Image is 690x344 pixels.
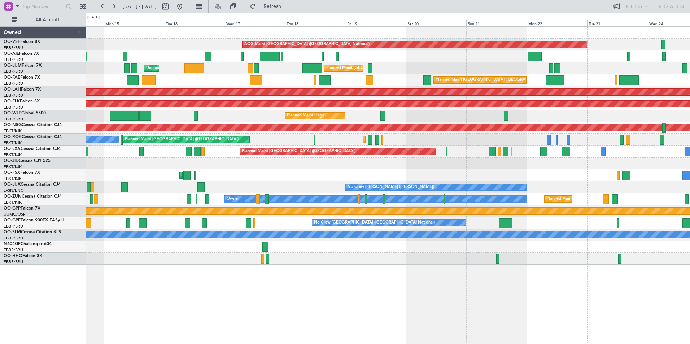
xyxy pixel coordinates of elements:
[348,182,434,193] div: No Crew [PERSON_NAME] ([PERSON_NAME])
[4,147,61,151] a: OO-LXACessna Citation CJ4
[4,171,40,175] a: OO-FSXFalcon 7X
[4,159,19,163] span: OO-JID
[123,3,157,10] span: [DATE] - [DATE]
[4,45,23,50] a: EBBR/BRU
[4,230,21,234] span: OO-SLM
[4,182,61,187] a: OO-LUXCessna Citation CJ4
[4,200,22,205] a: EBKT/KJK
[4,242,52,246] a: N604GFChallenger 604
[4,140,22,146] a: EBKT/KJK
[244,39,370,50] div: AOG Maint [GEOGRAPHIC_DATA] ([GEOGRAPHIC_DATA] National)
[4,224,23,229] a: EBBR/BRU
[4,69,23,74] a: EBBR/BRU
[4,194,62,199] a: OO-ZUNCessna Citation CJ4
[287,110,324,121] div: Planned Maint Liege
[466,20,527,26] div: Sun 21
[4,147,21,151] span: OO-LXA
[4,52,39,56] a: OO-AIEFalcon 7X
[4,171,20,175] span: OO-FSX
[242,146,355,157] div: Planned Maint [GEOGRAPHIC_DATA] ([GEOGRAPHIC_DATA])
[436,75,566,85] div: Planned Maint [GEOGRAPHIC_DATA] ([GEOGRAPHIC_DATA] National)
[4,135,22,139] span: OO-ROK
[4,152,22,158] a: EBKT/KJK
[4,218,64,222] a: OO-GPEFalcon 900EX EASy II
[4,188,23,193] a: LFSN/ENC
[4,111,21,115] span: OO-WLP
[406,20,466,26] div: Sat 20
[4,206,40,211] a: OO-GPPFalcon 7X
[4,40,40,44] a: OO-VSFFalcon 8X
[4,135,62,139] a: OO-ROKCessna Citation CJ4
[4,212,25,217] a: UUMO/OSF
[4,75,20,80] span: OO-FAE
[4,182,21,187] span: OO-LUX
[4,254,42,258] a: OO-HHOFalcon 8X
[527,20,587,26] div: Mon 22
[246,1,290,12] button: Refresh
[365,134,449,145] div: Planned Maint Kortrijk-[GEOGRAPHIC_DATA]
[4,230,61,234] a: OO-SLMCessna Citation XLS
[4,75,40,80] a: OO-FAEFalcon 7X
[146,63,282,74] div: Unplanned Maint [GEOGRAPHIC_DATA] ([GEOGRAPHIC_DATA] National)
[4,242,21,246] span: N604GF
[4,247,23,253] a: EBBR/BRU
[4,99,40,103] a: OO-ELKFalcon 8X
[326,63,457,74] div: Planned Maint [GEOGRAPHIC_DATA] ([GEOGRAPHIC_DATA] National)
[8,14,78,26] button: All Aircraft
[4,194,22,199] span: OO-ZUN
[4,123,22,127] span: OO-NSG
[4,87,41,92] a: OO-LAHFalcon 7X
[4,87,21,92] span: OO-LAH
[314,217,435,228] div: No Crew [GEOGRAPHIC_DATA] ([GEOGRAPHIC_DATA] National)
[4,254,22,258] span: OO-HHO
[4,235,23,241] a: EBBR/BRU
[4,164,22,169] a: EBKT/KJK
[546,194,630,204] div: Planned Maint Kortrijk-[GEOGRAPHIC_DATA]
[4,206,21,211] span: OO-GPP
[225,20,285,26] div: Wed 17
[587,20,647,26] div: Tue 23
[4,81,23,86] a: EBBR/BRU
[4,63,22,68] span: OO-LUM
[125,134,239,145] div: Planned Maint [GEOGRAPHIC_DATA] ([GEOGRAPHIC_DATA])
[4,116,23,122] a: EBBR/BRU
[4,93,23,98] a: EBBR/BRU
[4,105,23,110] a: EBBR/BRU
[4,176,22,181] a: EBKT/KJK
[346,20,406,26] div: Fri 19
[4,57,23,62] a: EBBR/BRU
[4,128,22,134] a: EBKT/KJK
[4,218,21,222] span: OO-GPE
[4,52,19,56] span: OO-AIE
[4,99,20,103] span: OO-ELK
[4,259,23,265] a: EBBR/BRU
[227,194,239,204] div: Owner
[104,20,164,26] div: Mon 15
[4,40,20,44] span: OO-VSF
[257,4,288,9] span: Refresh
[285,20,345,26] div: Thu 18
[4,111,46,115] a: OO-WLPGlobal 5500
[19,17,76,22] span: All Aircraft
[182,170,260,181] div: AOG Maint Kortrijk-[GEOGRAPHIC_DATA]
[4,63,42,68] a: OO-LUMFalcon 7X
[4,159,51,163] a: OO-JIDCessna CJ1 525
[165,20,225,26] div: Tue 16
[87,14,100,21] div: [DATE]
[4,123,62,127] a: OO-NSGCessna Citation CJ4
[22,1,64,12] input: Trip Number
